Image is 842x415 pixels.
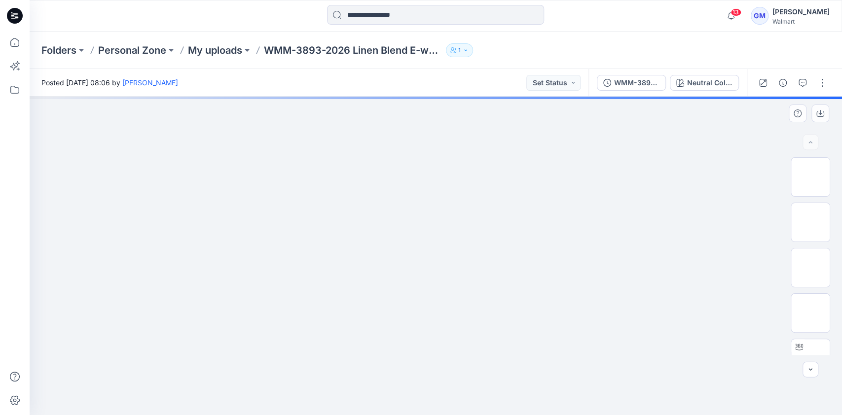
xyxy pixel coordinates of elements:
a: [PERSON_NAME] [122,78,178,87]
div: GM [751,7,769,25]
div: Neutral Color [687,77,732,88]
button: Details [775,75,791,91]
div: Walmart [772,18,830,25]
a: My uploads [188,43,242,57]
span: 13 [731,8,741,16]
p: WMM-3893-2026 Linen Blend E-waist Pant [264,43,442,57]
p: 1 [458,45,461,56]
span: Posted [DATE] 08:06 by [41,77,178,88]
button: Neutral Color [670,75,739,91]
button: WMM-3893-2026 Linen Blend E-waist Pant_Full Colorway [597,75,666,91]
div: WMM-3893-2026 Linen Blend E-waist Pant_Full Colorway [614,77,659,88]
button: 1 [446,43,473,57]
a: Folders [41,43,76,57]
div: [PERSON_NAME] [772,6,830,18]
a: Personal Zone [98,43,166,57]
